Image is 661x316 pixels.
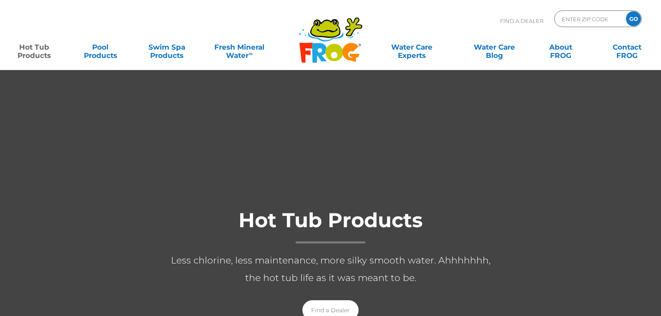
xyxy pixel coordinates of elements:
input: GO [626,11,641,26]
a: Fresh MineralWater∞ [207,39,272,55]
sup: ∞ [249,50,252,57]
p: Find A Dealer [500,10,543,31]
a: Hot TubProducts [8,39,60,55]
a: Water CareBlog [469,39,520,55]
input: Zip Code Form [561,13,617,25]
p: Less chlorine, less maintenance, more silky smooth water. Ahhhhhhh, the hot tub life as it was me... [164,252,498,287]
a: PoolProducts [75,39,126,55]
h1: Hot Tub Products [164,209,498,243]
a: Water CareExperts [370,39,454,55]
a: ContactFROG [601,39,653,55]
a: AboutFROG [535,39,586,55]
a: Swim SpaProducts [141,39,193,55]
